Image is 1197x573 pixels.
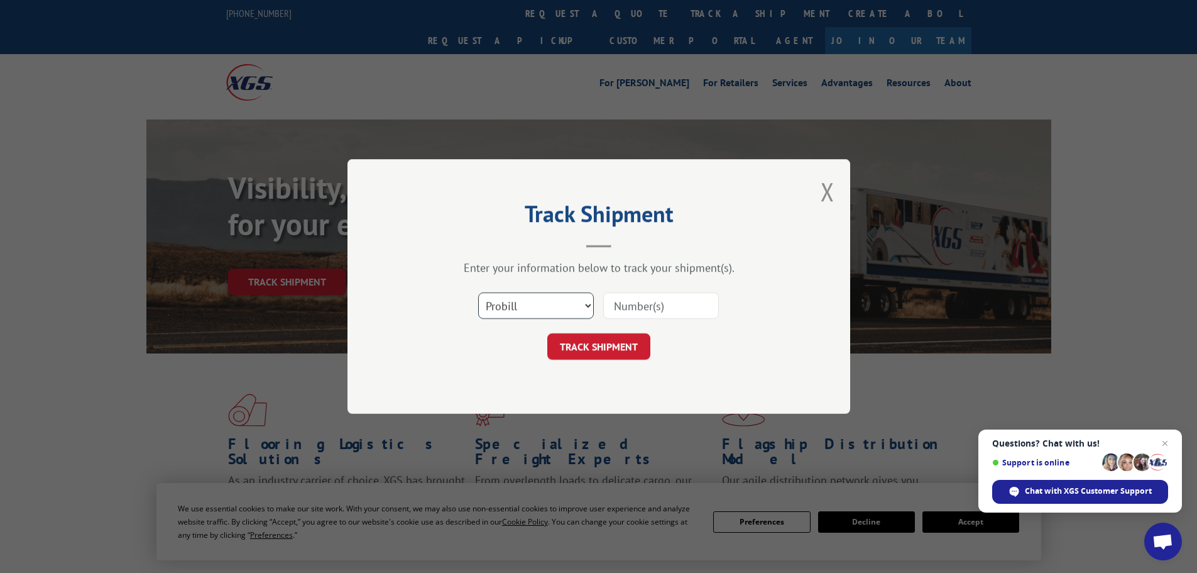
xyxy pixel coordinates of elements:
[547,333,650,360] button: TRACK SHIPMENT
[992,458,1098,467] span: Support is online
[1025,486,1152,497] span: Chat with XGS Customer Support
[992,480,1168,504] div: Chat with XGS Customer Support
[603,292,719,319] input: Number(s)
[1144,523,1182,560] div: Open chat
[821,175,834,208] button: Close modal
[410,205,787,229] h2: Track Shipment
[410,260,787,275] div: Enter your information below to track your shipment(s).
[992,438,1168,448] span: Questions? Chat with us!
[1157,436,1172,451] span: Close chat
